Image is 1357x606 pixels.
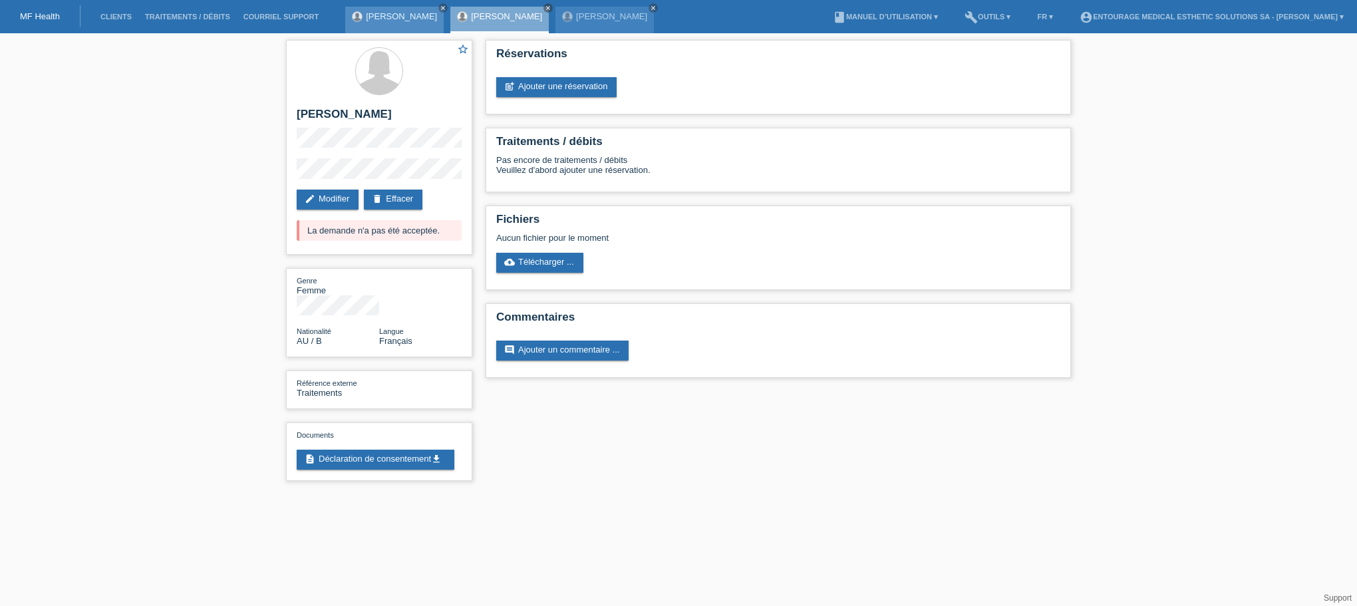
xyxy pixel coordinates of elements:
div: La demande n'a pas été acceptée. [297,220,462,241]
a: MF Health [20,11,60,21]
h2: Commentaires [496,311,1060,331]
i: delete [372,194,382,204]
div: Pas encore de traitements / débits Veuillez d'abord ajouter une réservation. [496,155,1060,185]
span: Genre [297,277,317,285]
h2: Réservations [496,47,1060,67]
a: cloud_uploadTélécharger ... [496,253,583,273]
a: [PERSON_NAME] [576,11,647,21]
a: close [438,3,448,13]
i: edit [305,194,315,204]
span: Nationalité [297,327,331,335]
a: star_border [457,43,469,57]
a: buildOutils ▾ [958,13,1017,21]
i: close [545,5,551,11]
h2: Fichiers [496,213,1060,233]
a: FR ▾ [1030,13,1060,21]
a: deleteEffacer [364,190,422,210]
i: post_add [504,81,515,92]
a: Traitements / débits [138,13,237,21]
i: book [833,11,846,24]
i: cloud_upload [504,257,515,267]
a: Clients [94,13,138,21]
a: close [543,3,553,13]
span: Référence externe [297,379,357,387]
a: descriptionDéclaration de consentementget_app [297,450,454,470]
a: editModifier [297,190,359,210]
a: Support [1324,593,1352,603]
a: post_addAjouter une réservation [496,77,617,97]
span: Langue [379,327,404,335]
a: bookManuel d’utilisation ▾ [826,13,945,21]
i: close [650,5,657,11]
span: Australie / B / 09.07.2025 [297,336,322,346]
a: close [649,3,658,13]
i: build [965,11,978,24]
a: [PERSON_NAME] [471,11,542,21]
a: Courriel Support [237,13,325,21]
a: [PERSON_NAME] [366,11,437,21]
i: star_border [457,43,469,55]
i: close [440,5,446,11]
div: Femme [297,275,379,295]
div: Traitements [297,378,379,398]
a: commentAjouter un commentaire ... [496,341,629,361]
i: get_app [431,454,442,464]
h2: Traitements / débits [496,135,1060,155]
div: Aucun fichier pour le moment [496,233,903,243]
span: Documents [297,431,334,439]
i: description [305,454,315,464]
h2: [PERSON_NAME] [297,108,462,128]
i: comment [504,345,515,355]
span: Français [379,336,412,346]
i: account_circle [1080,11,1093,24]
a: account_circleENTOURAGE Medical Esthetic Solutions SA - [PERSON_NAME] ▾ [1073,13,1350,21]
